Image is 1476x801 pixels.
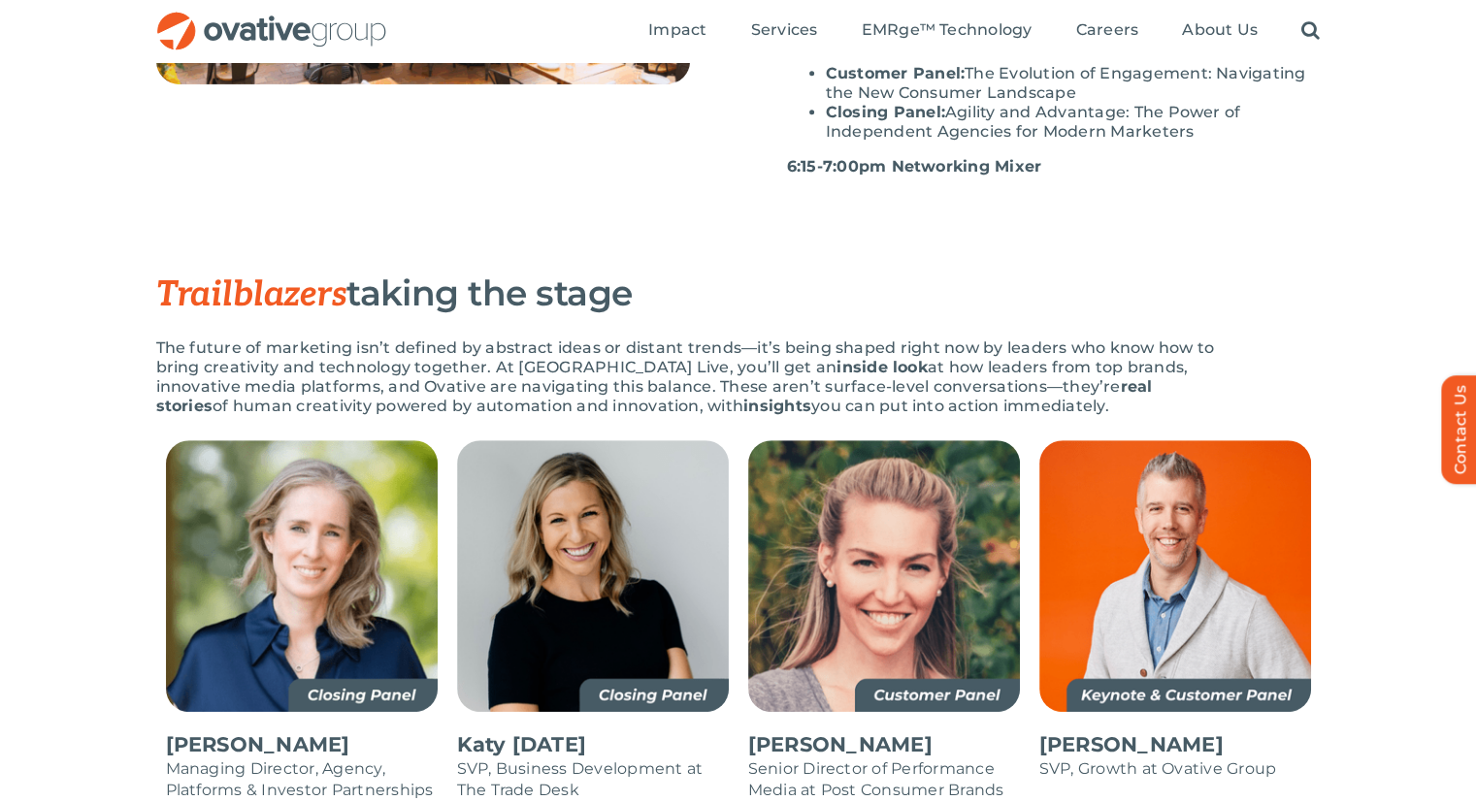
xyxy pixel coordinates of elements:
strong: Closing Panel: [826,103,945,121]
a: EMRge™ Technology [861,20,1032,42]
a: About Us [1182,20,1258,42]
strong: 6:15-7:00pm Networking Mixer [787,157,1042,176]
p: SVP, Business Development at The Trade Desk [457,758,729,801]
span: Careers [1076,20,1139,40]
p: [PERSON_NAME] [748,731,1020,758]
h3: taking the stage [156,273,1224,314]
span: Trailblazers [156,273,347,316]
span: Services [751,20,818,40]
p: Senior Director of Performance Media at Post Consumer Brands [748,758,1020,801]
img: Alicia Carey – Not Final [166,440,438,712]
strong: insights [743,397,811,415]
a: Impact [648,20,706,42]
p: [PERSON_NAME] [1039,731,1311,758]
span: About Us [1182,20,1258,40]
li: Agility and Advantage: The Power of Independent Agencies for Modern Marketers [826,103,1321,142]
a: Careers [1076,20,1139,42]
p: Katy [DATE] [457,731,729,758]
p: [PERSON_NAME] [166,731,438,758]
a: Search [1301,20,1320,42]
img: Katy Friday – Not Final [457,440,729,712]
strong: Customer Panel: [826,64,966,82]
span: EMRge™ Technology [861,20,1032,40]
a: OG_Full_horizontal_RGB [155,10,388,28]
p: SVP, Growth at Ovative Group [1039,758,1311,780]
p: The future of marketing isn’t defined by abstract ideas or distant trends—it’s being shaped right... [156,338,1224,416]
span: Impact [648,20,706,40]
a: Services [751,20,818,42]
strong: inside look [836,358,928,376]
img: Monica Gratzer – Not Final [748,440,1020,712]
li: The Evolution of Engagement: Navigating the New Consumer Landscape [826,64,1321,103]
img: Jesse Grittner [1039,440,1311,712]
strong: real stories [156,377,1153,415]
